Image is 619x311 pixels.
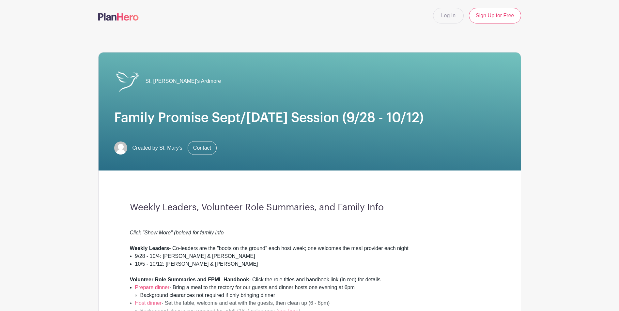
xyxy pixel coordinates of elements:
[130,245,169,251] strong: Weekly Leaders
[135,284,489,299] li: - Bring a meal to the rectory for our guests and dinner hosts one evening at 6pm
[130,244,489,252] div: - Co-leaders are the "boots on the ground" each host week; one welcomes the meal provider each night
[130,277,249,282] strong: Volunteer Role Summaries and FPML Handbook
[135,300,162,306] a: Host dinner
[114,141,127,155] img: default-ce2991bfa6775e67f084385cd625a349d9dcbb7a52a09fb2fda1e96e2d18dcdb.png
[135,252,489,260] li: 9/28 - 10/4: [PERSON_NAME] & [PERSON_NAME]
[114,68,140,94] img: St_Marys_Logo_White.png
[130,276,489,284] div: - Click the role titles and handbook link (in red) for details
[114,110,505,126] h1: Family Promise Sept/[DATE] Session (9/28 - 10/12)
[132,144,182,152] span: Created by St. Mary's
[98,13,139,21] img: logo-507f7623f17ff9eddc593b1ce0a138ce2505c220e1c5a4e2b4648c50719b7d32.svg
[188,141,217,155] a: Contact
[135,285,170,290] a: Prepare dinner
[130,202,489,213] h3: Weekly Leaders, Volunteer Role Summaries, and Family Info
[135,260,489,268] li: 10/5 - 10/12: [PERSON_NAME] & [PERSON_NAME]
[130,230,224,235] em: Click "Show More" (below) for family info
[469,8,521,23] a: Sign Up for Free
[146,77,221,85] span: St. [PERSON_NAME]'s Ardmore
[140,291,489,299] li: Background clearances not required if only bringing dinner
[433,8,464,23] a: Log In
